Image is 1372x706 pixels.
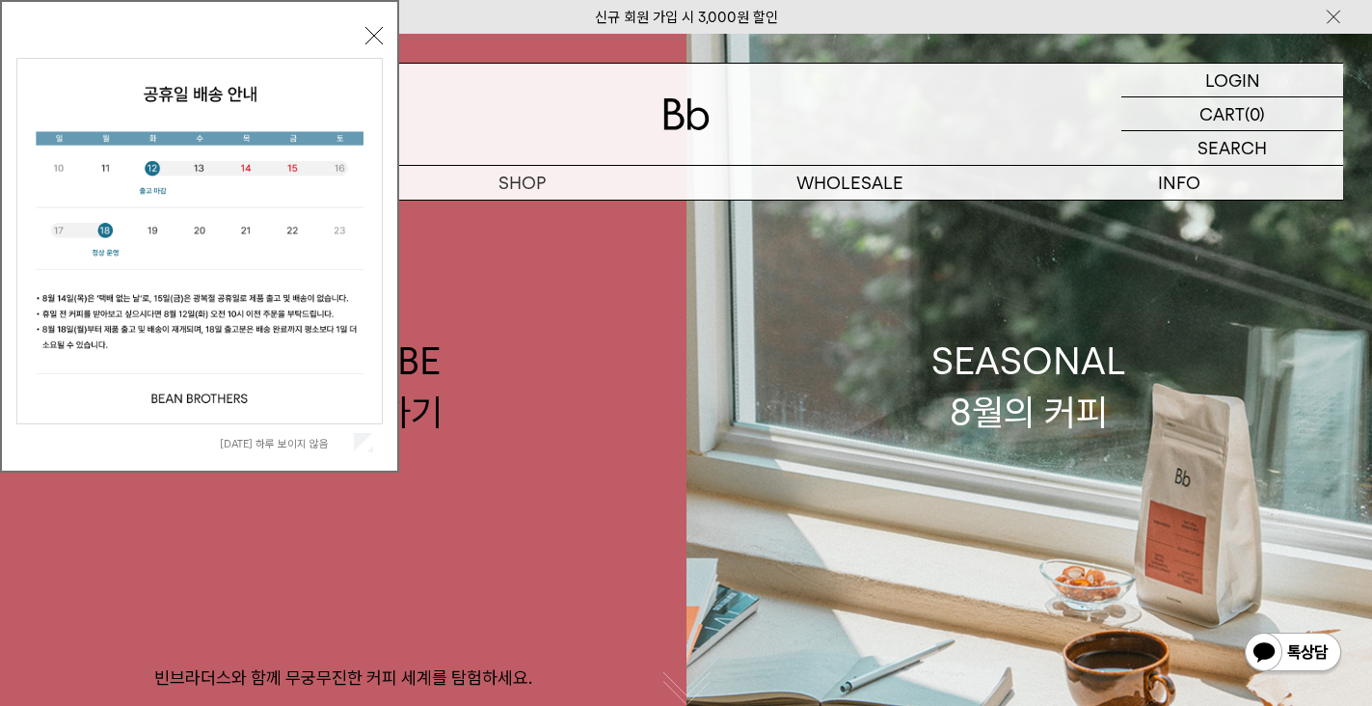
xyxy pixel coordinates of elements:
label: [DATE] 하루 보이지 않음 [220,437,350,450]
p: INFO [1014,166,1343,200]
a: 신규 회원 가입 시 3,000원 할인 [595,9,778,26]
p: LOGIN [1205,64,1260,96]
button: 닫기 [365,27,383,44]
p: SEARCH [1197,131,1267,165]
p: CART [1199,97,1245,130]
a: SHOP [358,166,686,200]
p: (0) [1245,97,1265,130]
img: cb63d4bbb2e6550c365f227fdc69b27f_113810.jpg [17,59,382,423]
p: WHOLESALE [686,166,1015,200]
img: 카카오톡 채널 1:1 채팅 버튼 [1243,631,1343,677]
a: LOGIN [1121,64,1343,97]
a: CART (0) [1121,97,1343,131]
img: 로고 [663,98,710,130]
div: SEASONAL 8월의 커피 [931,336,1126,438]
